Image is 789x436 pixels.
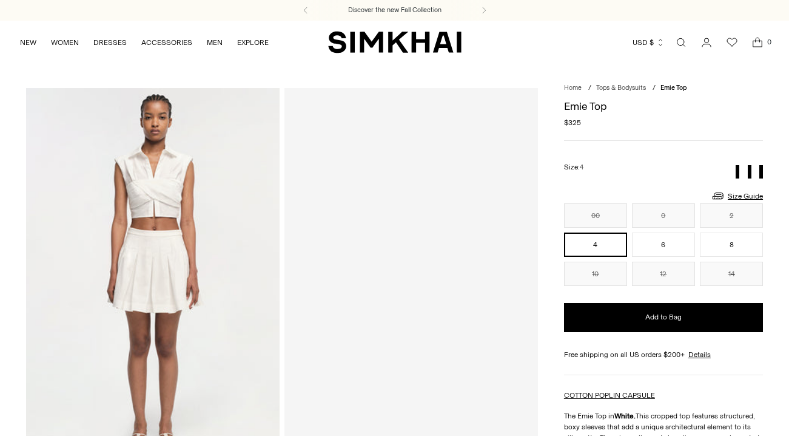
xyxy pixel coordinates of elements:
button: 14 [700,262,763,286]
a: WOMEN [51,29,79,56]
a: EXPLORE [237,29,269,56]
button: 00 [564,203,627,228]
button: 4 [564,233,627,257]
nav: breadcrumbs [564,83,763,94]
h1: Emie Top [564,101,763,112]
a: Open cart modal [745,30,770,55]
div: / [588,83,591,94]
a: Discover the new Fall Collection [348,5,442,15]
strong: White. [614,412,636,420]
a: NEW [20,29,36,56]
button: 10 [564,262,627,286]
a: Go to the account page [694,30,719,55]
label: Size: [564,162,583,173]
a: Tops & Bodysuits [596,84,646,92]
a: Size Guide [711,188,763,203]
a: DRESSES [93,29,127,56]
a: ACCESSORIES [141,29,192,56]
div: / [653,83,656,94]
a: SIMKHAI [328,30,462,54]
a: MEN [207,29,223,56]
span: $325 [564,117,581,128]
button: 2 [700,203,763,228]
a: Home [564,84,582,92]
span: 0 [764,36,774,47]
a: COTTON POPLIN CAPSULE [564,391,655,400]
a: Wishlist [720,30,744,55]
button: Add to Bag [564,303,763,332]
a: Details [688,349,711,360]
button: USD $ [633,29,665,56]
span: Add to Bag [645,312,682,322]
div: Free shipping on all US orders $200+ [564,349,763,360]
span: Emie Top [660,84,687,92]
button: 12 [632,262,695,286]
button: 6 [632,233,695,257]
span: 4 [580,163,583,171]
a: Open search modal [669,30,693,55]
button: 0 [632,203,695,228]
button: 8 [700,233,763,257]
